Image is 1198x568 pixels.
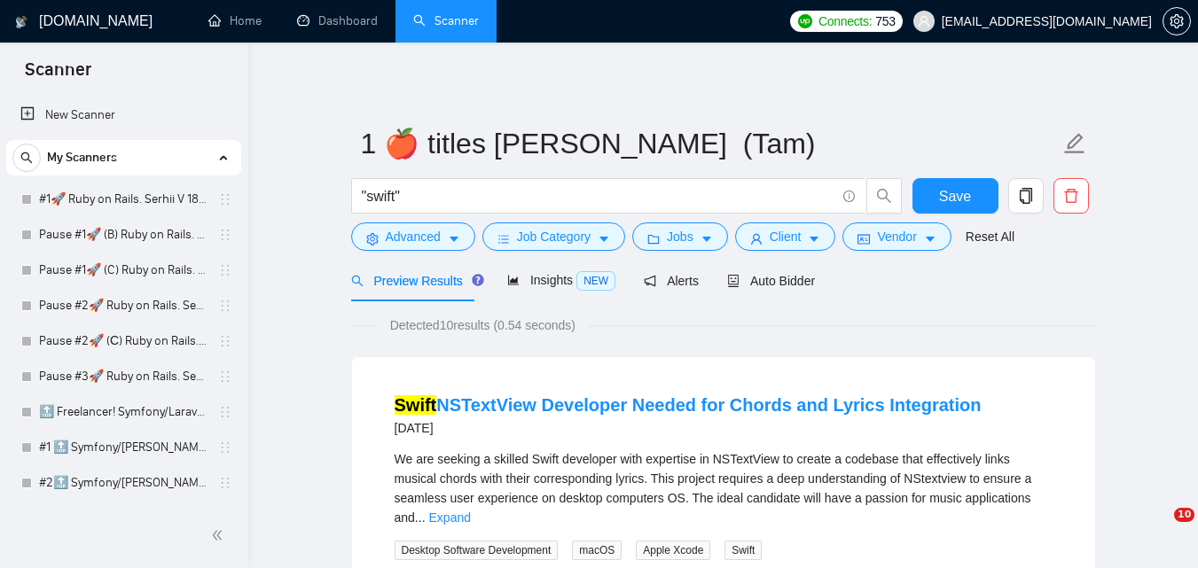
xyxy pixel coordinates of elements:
span: copy [1009,188,1043,204]
button: Save [912,178,998,214]
span: 753 [875,12,895,31]
span: holder [218,370,232,384]
button: userClientcaret-down [735,222,836,251]
span: My Scanners [47,140,117,175]
span: 10 [1174,508,1194,522]
iframe: Intercom live chat [1138,508,1180,550]
span: Detected 10 results (0.54 seconds) [378,315,588,335]
a: #2 🔝 Symfony/[PERSON_NAME] 01/07 / Another categories [39,501,207,536]
div: Tooltip anchor [470,272,486,288]
span: area-chart [507,274,520,286]
span: user [750,232,763,245]
button: barsJob Categorycaret-down [482,222,625,251]
a: setting [1163,14,1191,28]
button: delete [1053,178,1089,214]
a: dashboardDashboard [297,13,378,28]
span: holder [218,263,232,277]
span: holder [218,476,232,490]
span: caret-down [598,232,610,245]
span: Advanced [386,227,441,246]
span: Scanner [11,57,106,94]
span: folder [647,232,660,245]
span: holder [218,192,232,206]
span: Auto Bidder [727,274,815,288]
span: Connects: [818,12,872,31]
input: Scanner name... [361,121,1060,166]
span: ... [415,510,426,525]
span: Vendor [877,227,916,246]
span: NEW [576,271,615,291]
button: setting [1163,7,1191,35]
span: Desktop Software Development [395,541,559,560]
a: #1 🔝 Symfony/[PERSON_NAME] (Viktoriia) [39,430,207,465]
a: SwiftNSTextView Developer Needed for Chords and Lyrics Integration [395,395,982,415]
a: 🔝 Freelancer! Symfony/Laravel [PERSON_NAME] 15/03 CoverLetter changed [39,394,207,430]
span: robot [727,275,740,287]
span: Apple Xcode [636,541,710,560]
a: #1🚀 Ruby on Rails. Serhii V 18/03 [39,182,207,217]
span: Job Category [517,227,591,246]
span: Alerts [644,274,699,288]
button: search [12,144,41,172]
span: setting [1163,14,1190,28]
a: #2🔝 Symfony/[PERSON_NAME] 28/06 & 01/07 CoverLetter changed+10/07 P.S. added [39,465,207,501]
span: caret-down [701,232,713,245]
span: edit [1063,132,1086,155]
span: We are seeking a skilled Swift developer with expertise in NSTextView to create a codebase that e... [395,452,1032,525]
a: New Scanner [20,97,227,133]
span: Client [770,227,802,246]
span: caret-down [808,232,820,245]
span: Save [939,185,971,207]
img: logo [15,8,27,36]
button: folderJobscaret-down [632,222,728,251]
span: holder [218,228,232,242]
span: search [13,152,40,164]
a: Pause #3🚀 Ruby on Rails. Serhii V 18/03 [39,359,207,394]
button: copy [1008,178,1044,214]
span: Jobs [667,227,693,246]
a: Pause #2🚀 (С) Ruby on Rails. Serhii V 18/03 [39,323,207,359]
mark: Swift [395,395,437,415]
span: macOS [572,541,622,560]
span: user [918,15,930,27]
span: Swift [724,541,762,560]
span: setting [366,232,379,245]
span: search [867,188,901,204]
button: settingAdvancedcaret-down [351,222,475,251]
img: upwork-logo.png [798,14,812,28]
span: caret-down [448,232,460,245]
span: search [351,275,364,287]
span: caret-down [924,232,936,245]
span: holder [218,334,232,348]
a: Pause #1🚀 (B) Ruby on Rails. Serhii V 18/03 [39,217,207,253]
span: Preview Results [351,274,479,288]
a: homeHome [208,13,262,28]
span: holder [218,405,232,419]
span: info-circle [843,191,855,202]
li: New Scanner [6,97,241,133]
a: Pause #2🚀 Ruby on Rails. Serhii V 18/03 [39,288,207,323]
span: delete [1054,188,1088,204]
a: Reset All [966,227,1014,246]
a: Expand [429,510,471,525]
span: double-left [211,526,229,544]
a: Pause #1🚀 (C) Ruby on Rails. Serhii V 18/03 [39,253,207,288]
span: idcard [857,232,870,245]
span: Insights [507,273,615,287]
span: holder [218,299,232,313]
div: We are seeking a skilled Swift developer with expertise in NSTextView to create a codebase that e... [395,449,1053,527]
button: idcardVendorcaret-down [842,222,951,251]
span: notification [644,275,656,287]
span: bars [497,232,510,245]
span: holder [218,440,232,455]
input: Search Freelance Jobs... [362,185,835,207]
div: [DATE] [395,417,982,439]
a: searchScanner [413,13,479,28]
button: search [866,178,902,214]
